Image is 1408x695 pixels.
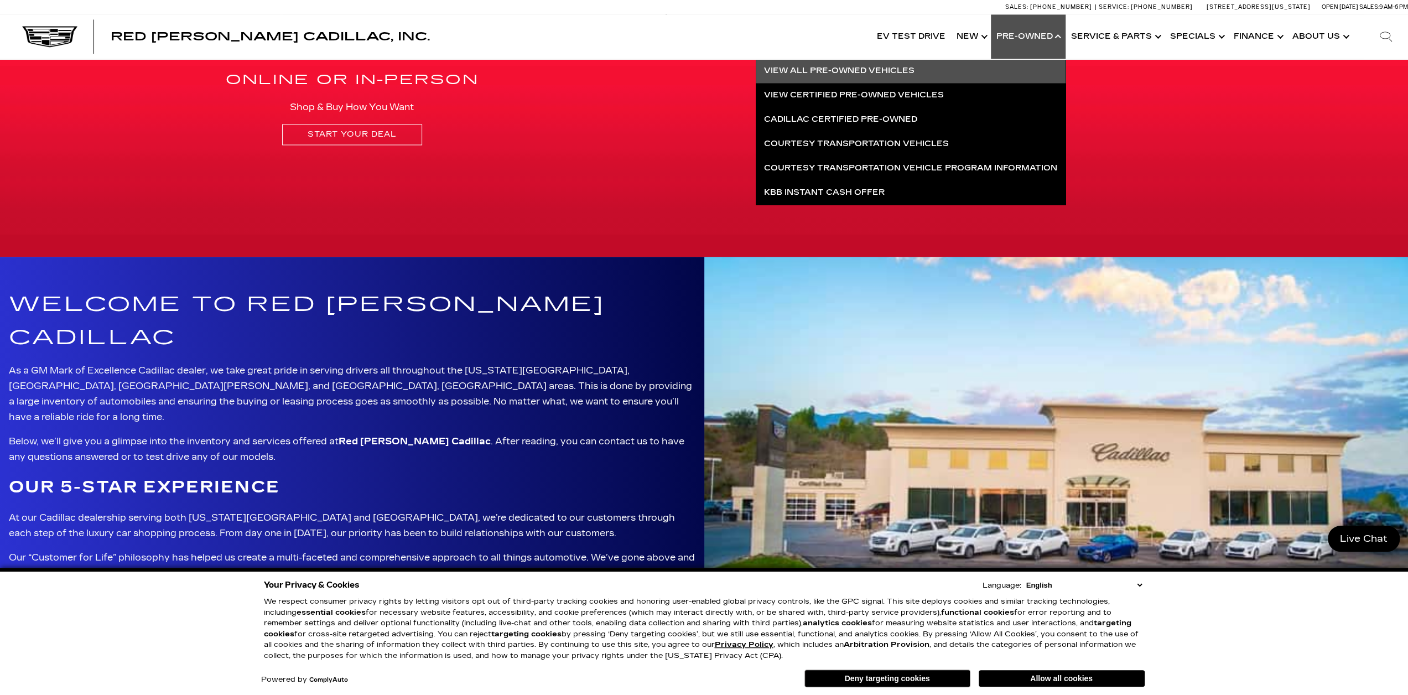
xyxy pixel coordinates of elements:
[941,608,1014,617] strong: functional cookies
[756,59,1066,83] a: View All Pre-Owned Vehicles
[756,132,1066,156] a: Courtesy Transportation Vehicles
[756,83,1066,107] a: View Certified Pre-Owned Vehicles
[1023,580,1145,590] select: Language Select
[844,640,929,649] strong: Arbitration Provision
[1364,14,1408,59] div: Search
[1334,532,1393,545] span: Live Chat
[1322,3,1358,11] span: Open [DATE]
[9,433,695,464] p: Below, we’ll give you a glimpse into the inventory and services offered at . After reading, you c...
[1131,3,1193,11] span: [PHONE_NUMBER]
[804,670,970,687] button: Deny targeting cookies
[1005,4,1095,10] a: Sales: [PHONE_NUMBER]
[951,14,991,59] a: New
[1207,3,1311,11] a: [STREET_ADDRESS][US_STATE]
[1328,526,1400,552] a: Live Chat
[979,670,1145,687] button: Allow all cookies
[1228,14,1287,59] a: Finance
[9,549,695,580] p: Our “Customer for Life” philosophy has helped us create a multi-faceted and comprehensive approac...
[991,14,1066,59] a: Pre-Owned
[339,435,491,446] a: Red [PERSON_NAME] Cadillac
[756,156,1066,180] a: Courtesy Transportation Vehicle Program Information
[715,640,773,649] u: Privacy Policy
[1005,3,1028,11] span: Sales:
[264,597,1145,661] p: We respect consumer privacy rights by letting visitors opt out of third-party tracking cookies an...
[983,582,1021,589] div: Language:
[9,288,695,354] h1: Welcome to Red [PERSON_NAME] Cadillac
[22,26,77,47] img: Cadillac Dark Logo with Cadillac White Text
[264,619,1131,639] strong: targeting cookies
[1095,4,1196,10] a: Service: [PHONE_NUMBER]
[756,107,1066,132] a: Cadillac Certified Pre-Owned
[226,65,479,91] h3: Online Or In-Person
[9,362,695,424] p: As a GM Mark of Excellence Cadillac dealer, we take great pride in serving drivers all throughout...
[1359,3,1379,11] span: Sales:
[1099,3,1129,11] span: Service:
[309,677,348,683] a: ComplyAuto
[282,124,422,144] a: Start Your Deal
[9,476,280,496] strong: Our 5-Star Experience
[111,31,430,42] a: Red [PERSON_NAME] Cadillac, Inc.
[111,30,430,43] span: Red [PERSON_NAME] Cadillac, Inc.
[9,510,695,541] p: At our Cadillac dealership serving both [US_STATE][GEOGRAPHIC_DATA] and [GEOGRAPHIC_DATA], we’re ...
[756,180,1066,205] a: KBB Instant Cash Offer
[264,577,360,593] span: Your Privacy & Cookies
[491,630,562,639] strong: targeting cookies
[1030,3,1092,11] span: [PHONE_NUMBER]
[871,14,951,59] a: EV Test Drive
[1066,14,1165,59] a: Service & Parts
[803,619,872,627] strong: analytics cookies
[1165,14,1228,59] a: Specials
[290,100,414,115] p: Shop & Buy How You Want
[1287,14,1353,59] a: About Us
[261,676,348,683] div: Powered by
[1379,3,1408,11] span: 9 AM-6 PM
[297,608,366,617] strong: essential cookies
